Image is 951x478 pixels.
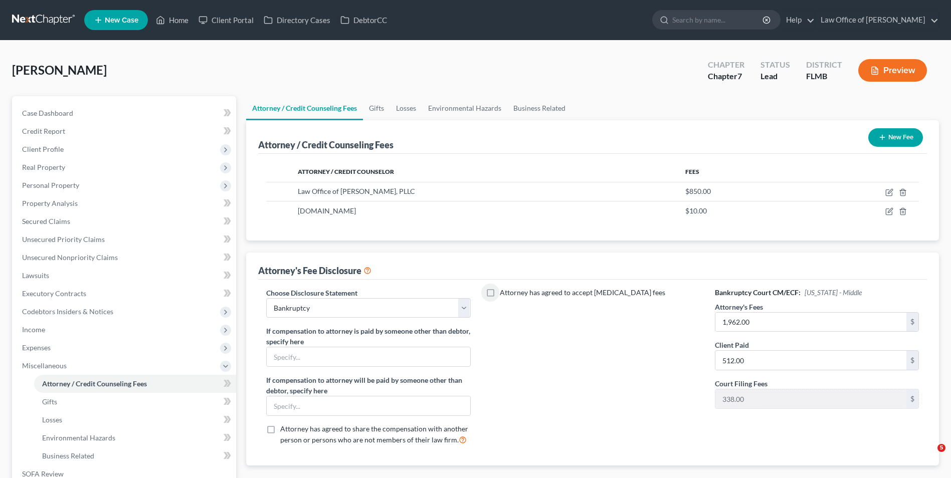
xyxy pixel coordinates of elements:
a: Client Portal [194,11,259,29]
span: Unsecured Priority Claims [22,235,105,244]
div: Chapter [708,59,744,71]
input: Specify... [267,347,470,366]
a: DebtorCC [335,11,392,29]
span: Attorney / Credit Counseling Fees [42,379,147,388]
a: Gifts [34,393,236,411]
span: Unsecured Nonpriority Claims [22,253,118,262]
span: Personal Property [22,181,79,189]
span: Executory Contracts [22,289,86,298]
span: Fees [685,168,699,175]
a: Gifts [363,96,390,120]
input: 0.00 [715,389,906,408]
span: [PERSON_NAME] [12,63,107,77]
span: Codebtors Insiders & Notices [22,307,113,316]
a: Secured Claims [14,212,236,230]
div: Attorney / Credit Counseling Fees [258,139,394,151]
span: Law Office of [PERSON_NAME], PLLC [298,187,415,195]
label: Court Filing Fees [715,378,768,389]
span: Attorney has agreed to accept [MEDICAL_DATA] fees [500,288,665,297]
span: $10.00 [685,206,707,215]
a: Executory Contracts [14,285,236,303]
a: Unsecured Nonpriority Claims [14,249,236,267]
button: New Fee [868,128,923,147]
span: Miscellaneous [22,361,67,370]
label: If compensation to attorney is paid by someone other than debtor, specify here [266,326,470,347]
div: $ [906,351,918,370]
div: Lead [760,71,790,82]
h6: Bankruptcy Court CM/ECF: [715,288,919,298]
span: Business Related [42,451,94,460]
a: Environmental Hazards [422,96,507,120]
span: 5 [937,444,945,452]
a: Attorney / Credit Counseling Fees [34,375,236,393]
a: Business Related [507,96,572,120]
a: Credit Report [14,122,236,140]
span: Lawsuits [22,271,49,280]
span: New Case [105,17,138,24]
div: Status [760,59,790,71]
a: Lawsuits [14,267,236,285]
span: Environmental Hazards [42,433,115,442]
span: Case Dashboard [22,109,73,117]
span: SOFA Review [22,469,64,478]
div: Chapter [708,71,744,82]
span: [US_STATE] - Middle [805,288,862,297]
label: Client Paid [715,340,749,350]
a: Home [151,11,194,29]
a: Law Office of [PERSON_NAME] [816,11,938,29]
div: $ [906,389,918,408]
span: Client Profile [22,145,64,153]
input: 0.00 [715,313,906,332]
span: Attorney / Credit Counselor [298,168,394,175]
span: Gifts [42,397,57,406]
label: Attorney's Fees [715,302,763,312]
a: Attorney / Credit Counseling Fees [246,96,363,120]
span: Attorney has agreed to share the compensation with another person or persons who are not members ... [280,424,468,444]
a: Unsecured Priority Claims [14,230,236,249]
a: Losses [34,411,236,429]
iframe: Intercom live chat [917,444,941,468]
div: $ [906,313,918,332]
span: Income [22,325,45,334]
div: FLMB [806,71,842,82]
span: Losses [42,415,62,424]
span: Secured Claims [22,217,70,225]
span: [DOMAIN_NAME] [298,206,356,215]
label: If compensation to attorney will be paid by someone other than debtor, specify here [266,375,470,396]
span: Expenses [22,343,51,352]
a: Property Analysis [14,194,236,212]
span: Property Analysis [22,199,78,207]
a: Help [781,11,815,29]
span: 7 [737,71,742,81]
div: Attorney's Fee Disclosure [258,265,371,277]
input: Specify... [267,396,470,415]
a: Business Related [34,447,236,465]
a: Directory Cases [259,11,335,29]
div: District [806,59,842,71]
span: $850.00 [685,187,711,195]
a: Environmental Hazards [34,429,236,447]
a: Case Dashboard [14,104,236,122]
input: Search by name... [672,11,764,29]
button: Preview [858,59,927,82]
span: Credit Report [22,127,65,135]
input: 0.00 [715,351,906,370]
label: Choose Disclosure Statement [266,288,357,298]
span: Real Property [22,163,65,171]
a: Losses [390,96,422,120]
